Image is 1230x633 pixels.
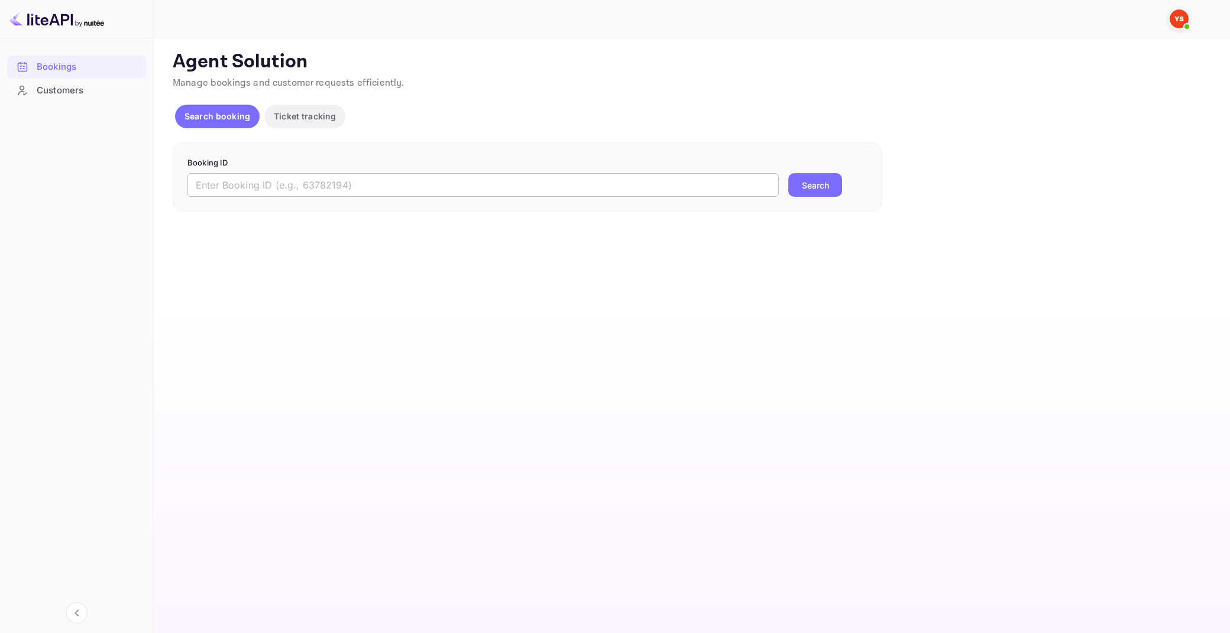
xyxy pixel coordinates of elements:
div: Customers [37,84,140,98]
a: Customers [7,79,146,101]
button: Collapse navigation [66,602,88,624]
a: Bookings [7,56,146,77]
div: Customers [7,79,146,102]
p: Agent Solution [173,50,1209,74]
button: Search [788,173,842,197]
p: Search booking [184,110,250,122]
p: Ticket tracking [274,110,336,122]
p: Booking ID [187,157,868,169]
input: Enter Booking ID (e.g., 63782194) [187,173,779,197]
span: Manage bookings and customer requests efficiently. [173,77,404,89]
img: LiteAPI logo [9,9,104,28]
div: Bookings [37,60,140,74]
img: Yandex Support [1170,9,1189,28]
div: Bookings [7,56,146,79]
